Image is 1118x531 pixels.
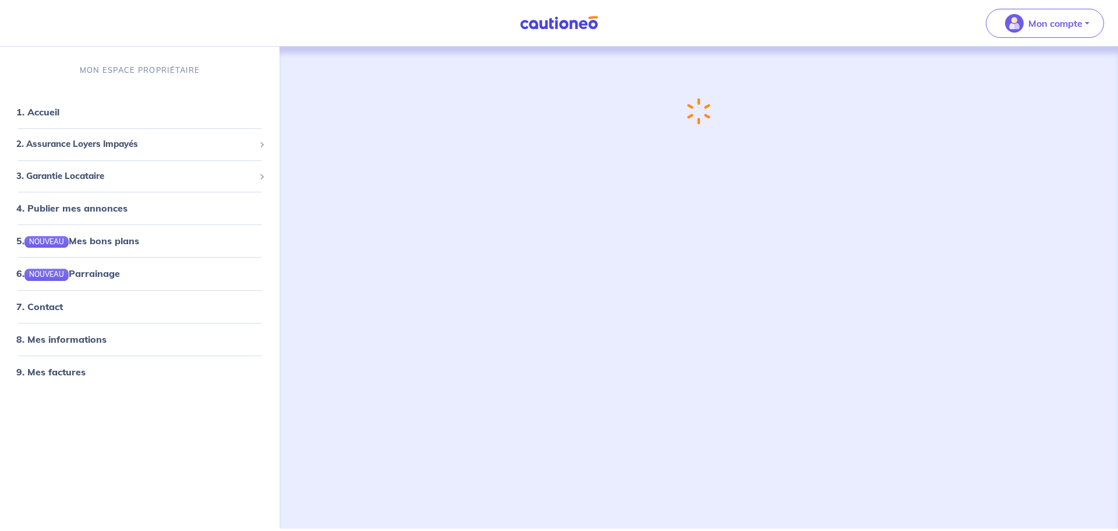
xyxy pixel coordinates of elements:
[16,170,254,183] span: 3. Garantie Locataire
[5,229,275,252] div: 5.NOUVEAUMes bons plans
[16,268,120,279] a: 6.NOUVEAUParrainage
[5,360,275,384] div: 9. Mes factures
[1028,16,1082,30] p: Mon compte
[986,9,1104,38] button: illu_account_valid_menu.svgMon compte
[16,106,59,118] a: 1. Accueil
[687,98,710,125] img: loading-spinner
[80,65,200,76] p: MON ESPACE PROPRIÉTAIRE
[5,262,275,285] div: 6.NOUVEAUParrainage
[515,16,603,30] img: Cautioneo
[16,366,86,378] a: 9. Mes factures
[5,100,275,124] div: 1. Accueil
[5,133,275,156] div: 2. Assurance Loyers Impayés
[5,165,275,188] div: 3. Garantie Locataire
[16,333,107,345] a: 8. Mes informations
[16,138,254,151] span: 2. Assurance Loyers Impayés
[5,328,275,351] div: 8. Mes informations
[16,235,139,247] a: 5.NOUVEAUMes bons plans
[16,202,128,214] a: 4. Publier mes annonces
[1005,14,1024,33] img: illu_account_valid_menu.svg
[5,295,275,318] div: 7. Contact
[5,196,275,220] div: 4. Publier mes annonces
[16,301,63,312] a: 7. Contact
